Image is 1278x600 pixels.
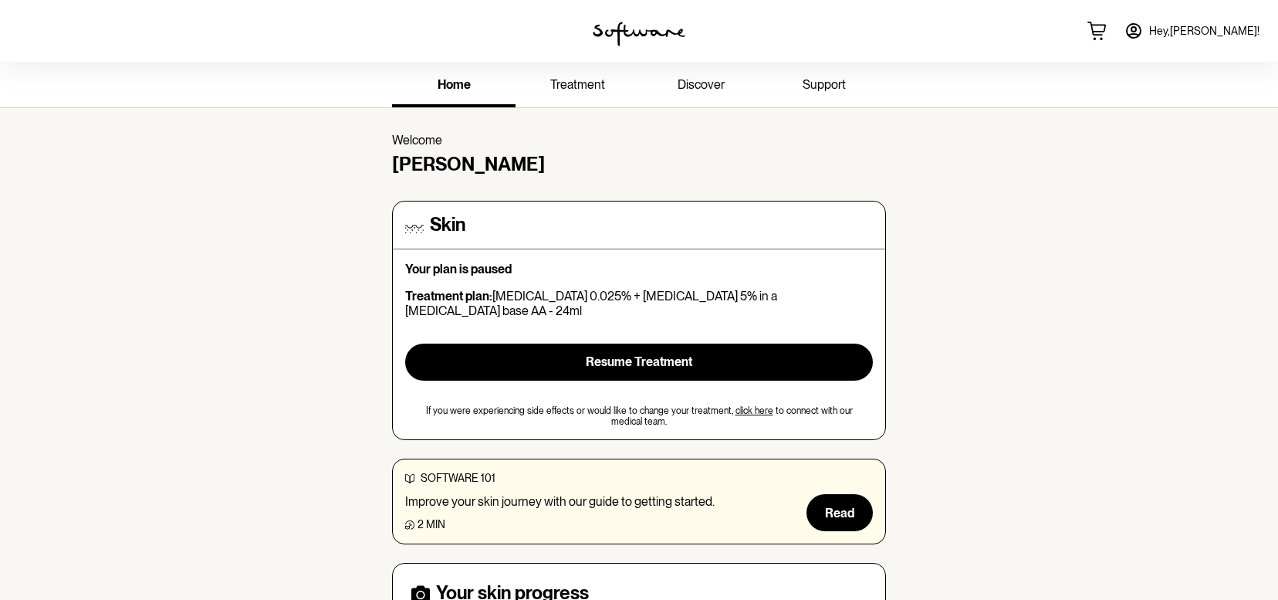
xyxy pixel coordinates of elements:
span: Hey, [PERSON_NAME] ! [1149,25,1259,38]
p: Improve your skin journey with our guide to getting started. [405,494,715,509]
span: treatment [550,77,605,92]
span: 2 min [418,518,445,531]
a: Hey,[PERSON_NAME]! [1115,12,1269,49]
span: discover [678,77,725,92]
span: home [438,77,471,92]
p: Welcome [392,133,886,147]
p: Your plan is paused [405,262,873,276]
a: support [762,65,886,107]
span: If you were experiencing side effects or would like to change your treatment, to connect with our... [405,405,873,428]
img: software logo [593,22,685,46]
span: support [803,77,846,92]
strong: Treatment plan: [405,289,492,303]
a: treatment [516,65,639,107]
span: software 101 [421,472,495,484]
span: Resume Treatment [586,354,692,369]
p: [MEDICAL_DATA] 0.025% + [MEDICAL_DATA] 5% in a [MEDICAL_DATA] base AA - 24ml [405,289,873,318]
a: home [392,65,516,107]
a: discover [639,65,762,107]
button: Read [806,494,873,531]
span: Read [825,506,854,520]
h4: [PERSON_NAME] [392,154,886,176]
h4: Skin [430,214,465,236]
a: click here [735,405,773,416]
button: Resume Treatment [405,344,873,381]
